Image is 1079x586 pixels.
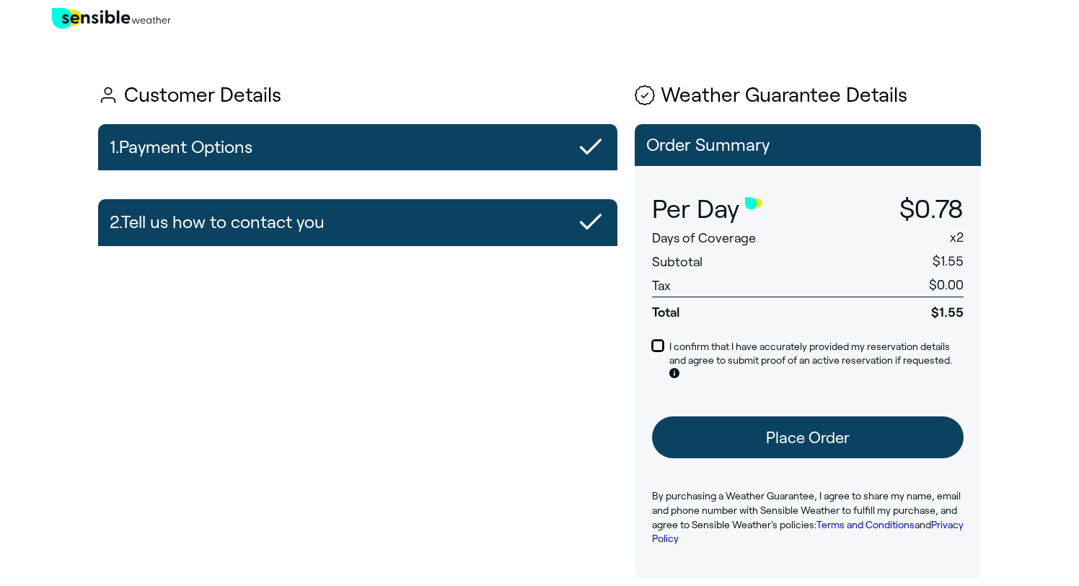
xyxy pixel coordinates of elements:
[652,489,964,546] p: By purchasing a Weather Guarantee, I agree to share my name, email and phone number with Sensible...
[98,84,617,107] h1: Customer Details
[652,195,739,224] span: Per Day
[646,136,969,154] p: Order Summary
[635,84,981,107] h1: Weather Guarantee Details
[110,205,325,240] h2: 2. Tell us how to contact you
[950,230,964,245] span: x 2
[933,254,964,268] span: $1.55
[652,231,756,245] span: Days of Coverage
[816,519,915,530] a: Terms and Conditions
[652,416,964,458] button: Place Order
[652,279,671,293] span: Tax
[929,278,964,292] span: $0.00
[899,195,964,223] span: $0.78
[652,297,846,321] span: Total
[98,124,617,170] button: 1.Payment Options
[98,199,617,245] button: 2.Tell us how to contact you
[110,130,252,165] h2: 1. Payment Options
[846,297,964,321] span: $1.55
[669,340,964,382] p: I confirm that I have accurately provided my reservation details and agree to submit proof of an ...
[652,255,703,269] span: Subtotal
